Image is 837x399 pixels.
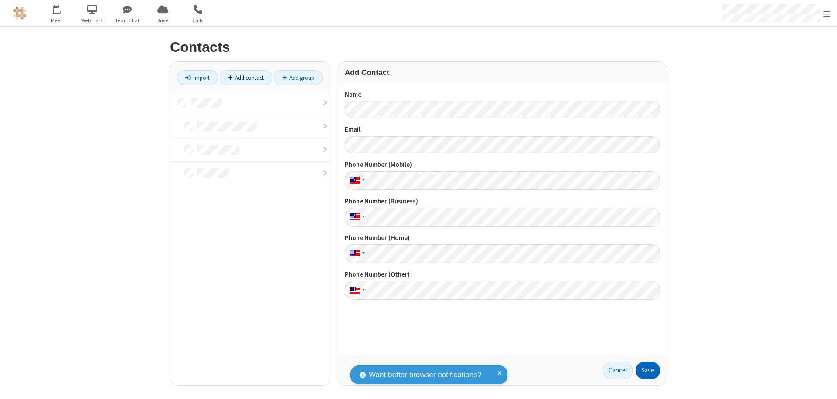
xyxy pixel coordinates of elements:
label: Phone Number (Mobile) [345,160,660,170]
button: Save [636,362,660,379]
a: Add group [274,70,323,85]
label: Phone Number (Home) [345,233,660,243]
label: Phone Number (Other) [345,270,660,280]
span: Meet [41,17,73,24]
span: Team Chat [111,17,144,24]
label: Name [345,90,660,100]
label: Phone Number (Business) [345,196,660,206]
a: Add contact [220,70,272,85]
a: Import [177,70,218,85]
div: United States: + 1 [345,208,367,227]
div: United States: + 1 [345,171,367,190]
a: Cancel [603,362,633,379]
h3: Add Contact [345,68,660,77]
div: United States: + 1 [345,244,367,263]
img: QA Selenium DO NOT DELETE OR CHANGE [13,7,26,20]
span: Drive [146,17,179,24]
label: Email [345,125,660,135]
div: United States: + 1 [345,281,367,300]
iframe: Chat [815,376,830,393]
span: Want better browser notifications? [369,369,481,381]
h2: Contacts [170,40,667,55]
div: 1 [59,5,65,11]
span: Calls [182,17,214,24]
span: Webinars [76,17,109,24]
